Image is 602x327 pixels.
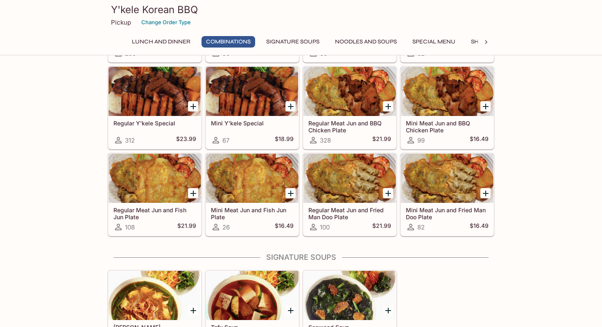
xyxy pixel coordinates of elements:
[206,67,299,116] div: Mini Y'kele Special
[406,207,489,220] h5: Mini Meat Jun and Fried Man Doo Plate
[206,271,299,320] div: Tofu Soup
[303,271,396,320] div: Seaweed Soup
[177,222,196,232] h5: $21.99
[303,67,396,116] div: Regular Meat Jun and BBQ Chicken Plate
[108,153,201,236] a: Regular Meat Jun and Fish Jun Plate108$21.99
[188,101,198,111] button: Add Regular Y'kele Special
[108,66,201,149] a: Regular Y'kele Special312$23.99
[308,120,391,133] h5: Regular Meat Jun and BBQ Chicken Plate
[222,136,229,144] span: 67
[285,305,296,316] button: Add Tofu Soup
[109,154,201,203] div: Regular Meat Jun and Fish Jun Plate
[372,135,391,145] h5: $21.99
[285,101,296,111] button: Add Mini Y'kele Special
[470,135,489,145] h5: $16.49
[470,222,489,232] h5: $16.49
[383,101,393,111] button: Add Regular Meat Jun and BBQ Chicken Plate
[401,67,493,116] div: Mini Meat Jun and BBQ Chicken Plate
[320,223,330,231] span: 100
[211,207,294,220] h5: Mini Meat Jun and Fish Jun Plate
[275,135,294,145] h5: $18.99
[262,36,324,48] button: Signature Soups
[206,153,299,236] a: Mini Meat Jun and Fish Jun Plate26$16.49
[480,101,491,111] button: Add Mini Meat Jun and BBQ Chicken Plate
[408,36,460,48] button: Special Menu
[111,3,491,16] h3: Y'kele Korean BBQ
[466,36,525,48] button: Shrimp Combos
[188,188,198,198] button: Add Regular Meat Jun and Fish Jun Plate
[303,154,396,203] div: Regular Meat Jun and Fried Man Doo Plate
[383,305,393,316] button: Add Seaweed Soup
[383,188,393,198] button: Add Regular Meat Jun and Fried Man Doo Plate
[206,154,299,203] div: Mini Meat Jun and Fish Jun Plate
[125,136,135,144] span: 312
[211,120,294,127] h5: Mini Y'kele Special
[417,136,425,144] span: 99
[111,18,131,26] p: Pickup
[303,153,396,236] a: Regular Meat Jun and Fried Man Doo Plate100$21.99
[480,188,491,198] button: Add Mini Meat Jun and Fried Man Doo Plate
[188,305,198,316] button: Add Yook Gae Jang
[330,36,401,48] button: Noodles and Soups
[308,207,391,220] h5: Regular Meat Jun and Fried Man Doo Plate
[125,223,135,231] span: 108
[109,67,201,116] div: Regular Y'kele Special
[401,66,494,149] a: Mini Meat Jun and BBQ Chicken Plate99$16.49
[222,223,230,231] span: 26
[285,188,296,198] button: Add Mini Meat Jun and Fish Jun Plate
[303,66,396,149] a: Regular Meat Jun and BBQ Chicken Plate328$21.99
[372,222,391,232] h5: $21.99
[417,223,425,231] span: 82
[401,153,494,236] a: Mini Meat Jun and Fried Man Doo Plate82$16.49
[275,222,294,232] h5: $16.49
[206,66,299,149] a: Mini Y'kele Special67$18.99
[138,16,195,29] button: Change Order Type
[320,136,331,144] span: 328
[176,135,196,145] h5: $23.99
[406,120,489,133] h5: Mini Meat Jun and BBQ Chicken Plate
[113,207,196,220] h5: Regular Meat Jun and Fish Jun Plate
[108,253,494,262] h4: Signature Soups
[201,36,255,48] button: Combinations
[401,154,493,203] div: Mini Meat Jun and Fried Man Doo Plate
[127,36,195,48] button: Lunch and Dinner
[113,120,196,127] h5: Regular Y'kele Special
[109,271,201,320] div: Yook Gae Jang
